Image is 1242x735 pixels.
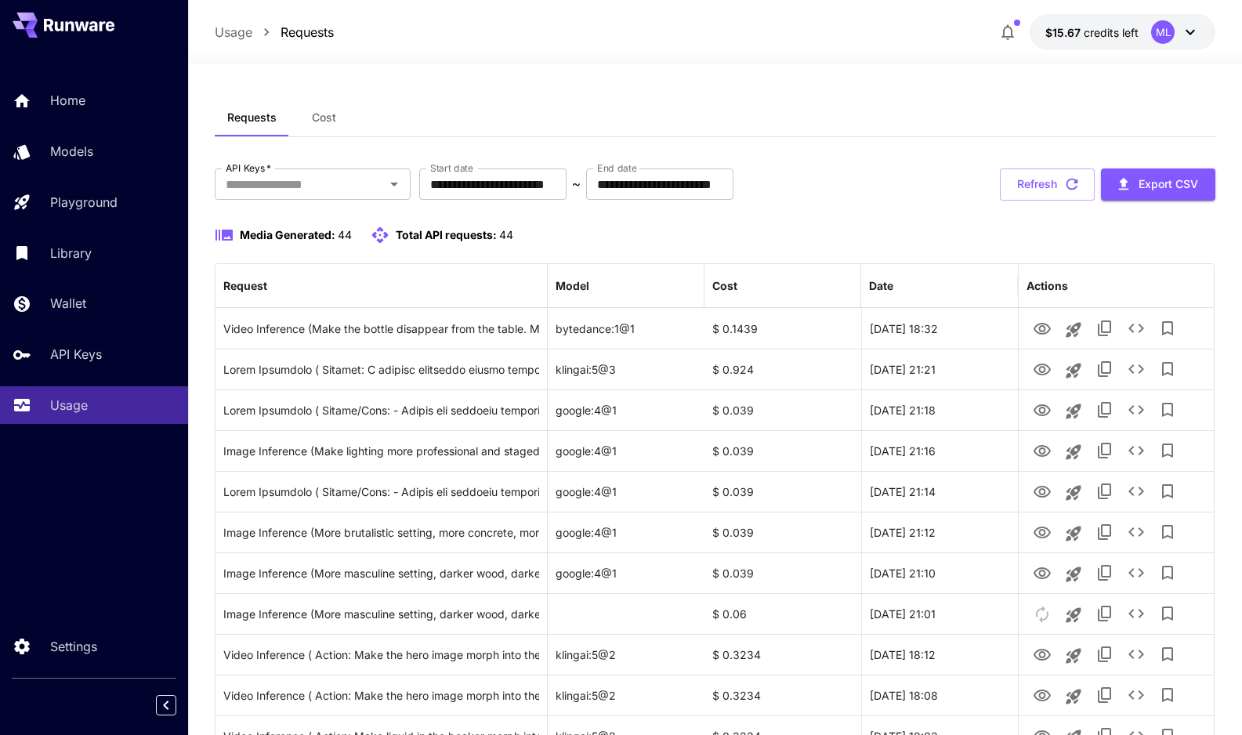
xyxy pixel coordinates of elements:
p: Home [50,91,85,110]
button: Add to library [1152,598,1183,629]
button: Add to library [1152,313,1183,344]
button: Copy TaskUUID [1089,679,1121,711]
a: Requests [281,23,334,42]
button: See details [1121,557,1152,588]
button: Refresh [1000,168,1095,201]
span: 44 [499,228,513,241]
div: Request [223,279,267,292]
div: $ 0.1439 [704,308,861,349]
button: Launch in playground [1058,681,1089,712]
div: Model [556,279,589,292]
button: Add to library [1152,353,1183,385]
div: google:4@1 [548,512,704,552]
div: google:4@1 [548,389,704,430]
button: See details [1121,639,1152,670]
button: Launch in playground [1058,559,1089,590]
button: View [1027,312,1058,344]
span: Total API requests: [396,228,497,241]
div: Actions [1027,279,1068,292]
span: Requests [227,110,277,125]
button: See details [1121,435,1152,466]
div: Click to copy prompt [223,309,540,349]
button: See details [1121,394,1152,425]
label: End date [597,161,636,175]
button: Copy TaskUUID [1089,598,1121,629]
a: Usage [215,23,252,42]
div: 21 Sep, 2025 18:12 [861,634,1018,675]
button: Launch in playground [1058,396,1089,427]
div: 21 Sep, 2025 18:08 [861,675,1018,715]
div: Collapse sidebar [168,691,188,719]
button: View [1027,516,1058,548]
div: 25 Sep, 2025 21:10 [861,552,1018,593]
button: Add to library [1152,435,1183,466]
div: google:4@1 [548,471,704,512]
div: $ 0.039 [704,471,861,512]
button: View [1027,638,1058,670]
button: Copy TaskUUID [1089,353,1121,385]
button: View [1027,679,1058,711]
div: $ 0.3234 [704,675,861,715]
button: Add to library [1152,476,1183,507]
div: 25 Sep, 2025 21:16 [861,430,1018,471]
button: View [1027,556,1058,588]
div: 25 Sep, 2025 21:01 [861,593,1018,634]
div: google:4@1 [548,430,704,471]
div: bytedance:1@1 [548,308,704,349]
button: View [1027,475,1058,507]
button: View [1027,393,1058,425]
button: Launch in playground [1058,640,1089,672]
p: Playground [50,193,118,212]
button: See details [1121,598,1152,629]
button: Add to library [1152,679,1183,711]
p: Models [50,142,93,161]
button: Copy TaskUUID [1089,313,1121,344]
button: See details [1121,353,1152,385]
div: Click to copy prompt [223,431,540,471]
div: $ 0.3234 [704,634,861,675]
button: Launch in playground [1058,518,1089,549]
p: Settings [50,637,97,656]
p: Usage [50,396,88,415]
button: Add to library [1152,557,1183,588]
button: Launch in playground [1058,599,1089,631]
p: Wallet [50,294,86,313]
div: Click to copy prompt [223,553,540,593]
button: Launch in playground [1058,355,1089,386]
div: $ 0.924 [704,349,861,389]
div: Click to copy prompt [223,472,540,512]
label: API Keys [226,161,271,175]
div: ML [1151,20,1175,44]
div: klingai:5@3 [548,349,704,389]
p: API Keys [50,345,102,364]
div: $ 0.039 [704,552,861,593]
div: $ 0.039 [704,512,861,552]
div: klingai:5@2 [548,675,704,715]
div: 25 Sep, 2025 21:14 [861,471,1018,512]
div: Cost [712,279,737,292]
span: 44 [338,228,352,241]
button: See details [1121,313,1152,344]
button: Add to library [1152,394,1183,425]
div: klingai:5@2 [548,634,704,675]
button: Launch in playground [1058,436,1089,468]
nav: breadcrumb [215,23,334,42]
button: Launch in playground [1058,477,1089,509]
div: 25 Sep, 2025 21:18 [861,389,1018,430]
button: See details [1121,516,1152,548]
button: Collapse sidebar [156,695,176,715]
button: Add to library [1152,639,1183,670]
button: Export CSV [1101,168,1215,201]
p: Library [50,244,92,262]
div: $15.67355 [1045,24,1139,41]
button: Open [383,173,405,195]
button: This media was created over 7 days ago and needs to be re-generated. [1027,597,1058,629]
label: Start date [430,161,473,175]
div: 25 Sep, 2025 21:21 [861,349,1018,389]
div: Date [869,279,893,292]
span: Cost [312,110,336,125]
button: Copy TaskUUID [1089,639,1121,670]
div: 25 Sep, 2025 21:12 [861,512,1018,552]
